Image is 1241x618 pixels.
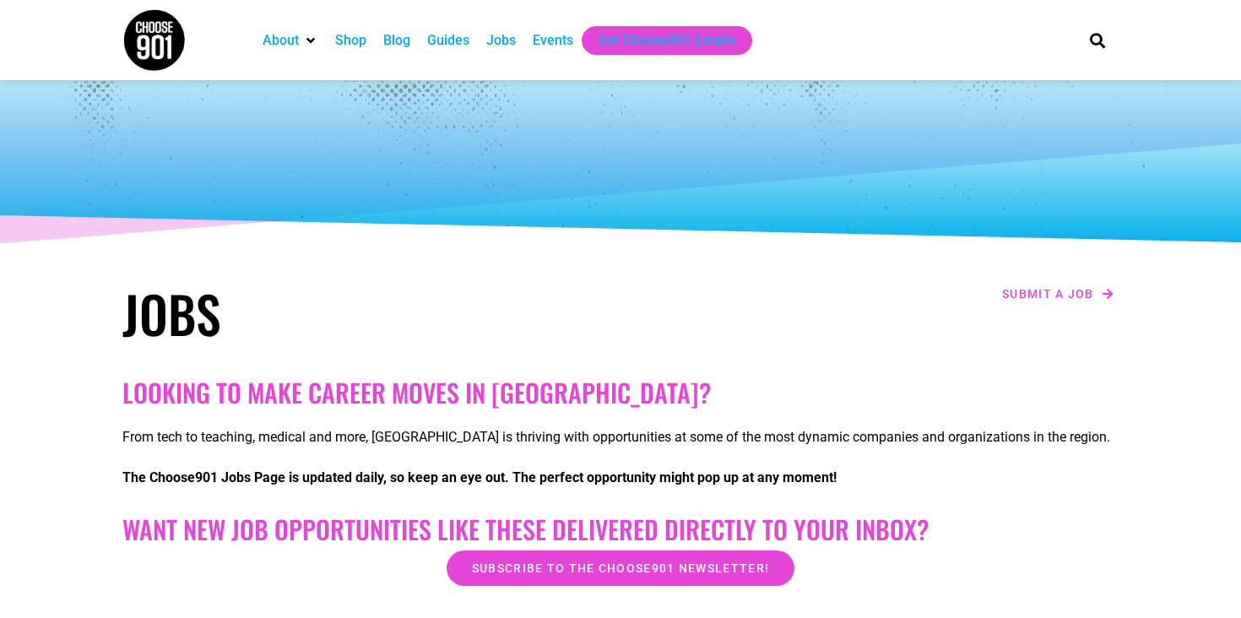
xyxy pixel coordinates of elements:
[122,283,612,344] h1: Jobs
[383,30,410,51] a: Blog
[263,30,299,51] a: About
[122,469,837,485] strong: The Choose901 Jobs Page is updated daily, so keep an eye out. The perfect opportunity might pop u...
[486,30,516,51] a: Jobs
[427,30,469,51] a: Guides
[122,377,1119,408] h2: Looking to make career moves in [GEOGRAPHIC_DATA]?
[122,514,1119,545] h2: Want New Job Opportunities like these Delivered Directly to your Inbox?
[254,26,327,55] div: About
[599,30,735,51] a: Get Choose901 Emails
[1084,26,1112,54] div: Search
[335,30,366,51] a: Shop
[533,30,573,51] a: Events
[997,283,1119,305] a: Submit a job
[472,562,769,574] span: Subscribe to the Choose901 newsletter!
[122,427,1119,447] p: From tech to teaching, medical and more, [GEOGRAPHIC_DATA] is thriving with opportunities at some...
[254,26,1061,55] nav: Main nav
[1002,288,1094,300] span: Submit a job
[447,550,794,586] a: Subscribe to the Choose901 newsletter!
